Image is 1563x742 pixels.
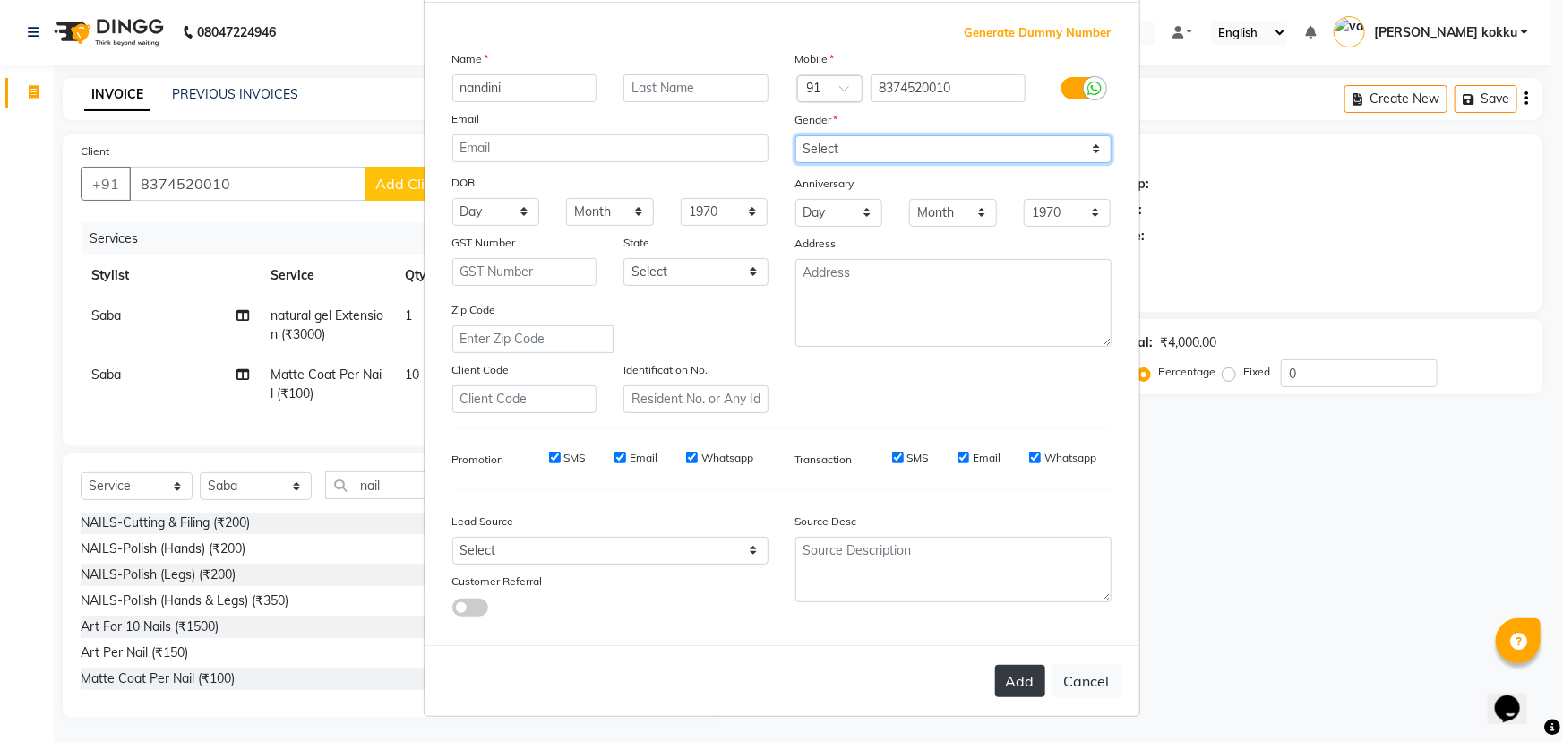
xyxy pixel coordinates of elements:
input: Client Code [452,385,597,413]
span: Generate Dummy Number [965,24,1112,42]
input: Mobile [871,74,1026,102]
label: SMS [907,450,929,466]
label: Anniversary [795,176,854,192]
label: GST Number [452,235,516,251]
label: SMS [564,450,586,466]
label: Source Desc [795,513,857,530]
label: Transaction [795,452,853,468]
label: Address [795,236,837,252]
label: Whatsapp [701,450,753,466]
input: Last Name [623,74,769,102]
iframe: chat widget [1488,670,1545,724]
input: Enter Zip Code [452,325,614,353]
label: Email [973,450,1000,466]
label: Name [452,51,489,67]
input: Email [452,134,769,162]
label: Client Code [452,362,510,378]
input: Resident No. or Any Id [623,385,769,413]
label: Mobile [795,51,835,67]
label: Identification No. [623,362,708,378]
label: Whatsapp [1044,450,1096,466]
label: State [623,235,649,251]
label: DOB [452,175,476,191]
button: Cancel [1052,664,1121,698]
label: Lead Source [452,513,514,530]
button: Add [995,665,1045,697]
label: Gender [795,112,838,128]
input: First Name [452,74,597,102]
label: Email [452,111,480,127]
label: Zip Code [452,302,496,318]
input: GST Number [452,258,597,286]
label: Email [630,450,657,466]
label: Promotion [452,452,504,468]
label: Customer Referral [452,574,543,590]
